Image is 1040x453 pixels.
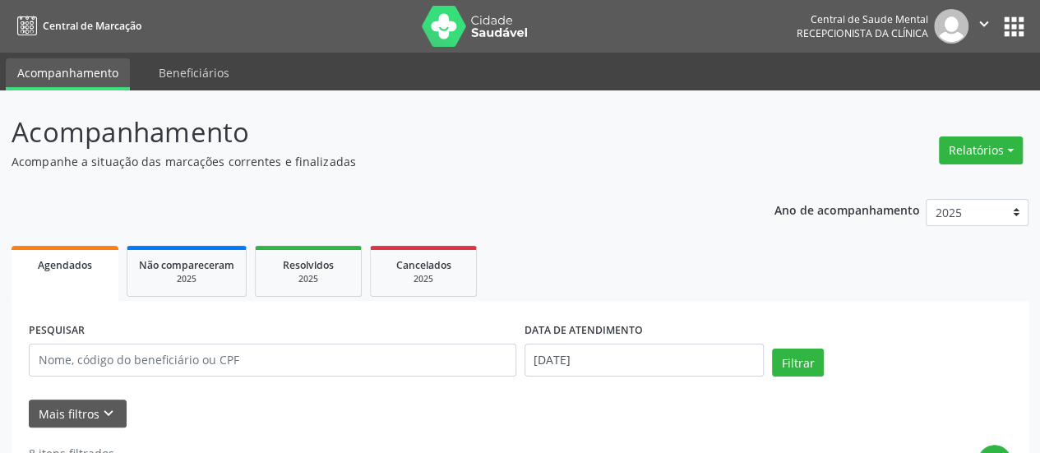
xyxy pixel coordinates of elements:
[147,58,241,87] a: Beneficiários
[797,12,928,26] div: Central de Saude Mental
[772,349,824,377] button: Filtrar
[267,273,349,285] div: 2025
[283,258,334,272] span: Resolvidos
[29,400,127,428] button: Mais filtroskeyboard_arrow_down
[12,153,723,170] p: Acompanhe a situação das marcações correntes e finalizadas
[38,258,92,272] span: Agendados
[12,12,141,39] a: Central de Marcação
[12,112,723,153] p: Acompanhamento
[139,273,234,285] div: 2025
[525,318,643,344] label: DATA DE ATENDIMENTO
[6,58,130,90] a: Acompanhamento
[968,9,1000,44] button: 
[797,26,928,40] span: Recepcionista da clínica
[29,318,85,344] label: PESQUISAR
[1000,12,1028,41] button: apps
[975,15,993,33] i: 
[43,19,141,33] span: Central de Marcação
[382,273,465,285] div: 2025
[99,404,118,423] i: keyboard_arrow_down
[774,199,920,220] p: Ano de acompanhamento
[939,136,1023,164] button: Relatórios
[29,344,516,377] input: Nome, código do beneficiário ou CPF
[934,9,968,44] img: img
[139,258,234,272] span: Não compareceram
[396,258,451,272] span: Cancelados
[525,344,764,377] input: Selecione um intervalo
